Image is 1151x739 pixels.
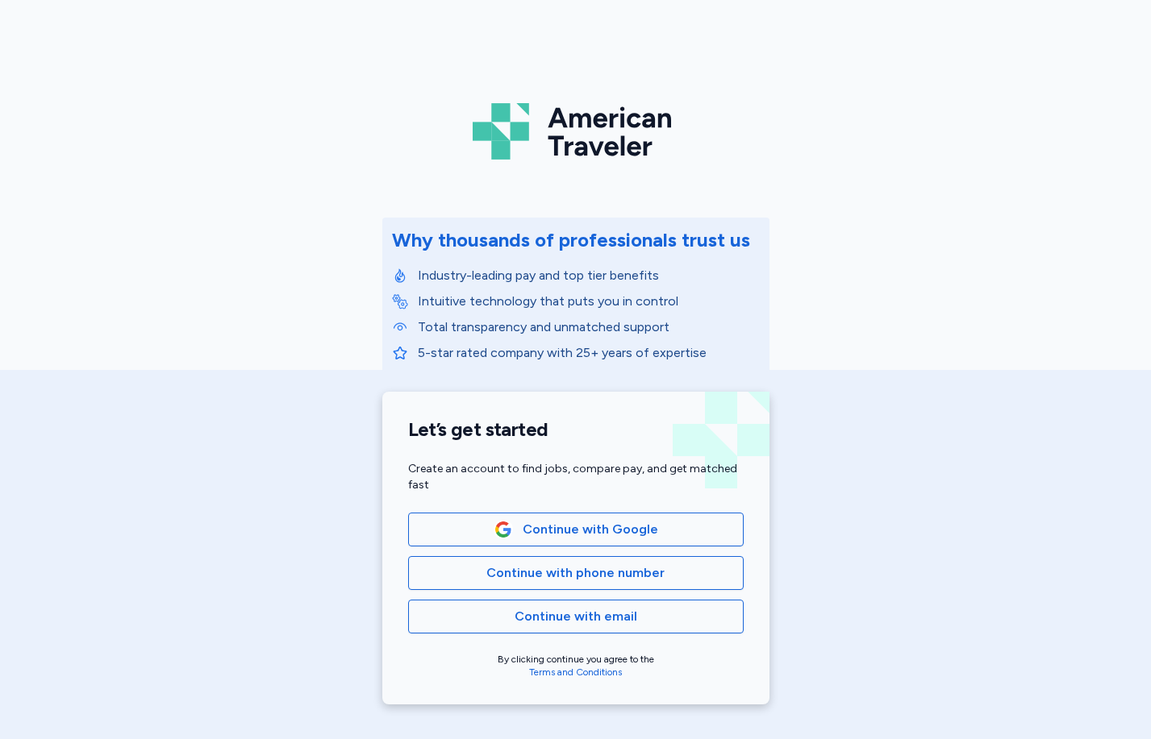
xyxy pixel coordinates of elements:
[408,600,744,633] button: Continue with email
[408,417,744,442] h1: Let’s get started
[408,461,744,493] div: Create an account to find jobs, compare pay, and get matched fast
[418,318,760,337] p: Total transparency and unmatched support
[523,520,658,539] span: Continue with Google
[494,521,512,538] img: Google Logo
[408,653,744,679] div: By clicking continue you agree to the
[515,607,637,626] span: Continue with email
[418,343,760,363] p: 5-star rated company with 25+ years of expertise
[392,227,750,253] div: Why thousands of professionals trust us
[486,563,665,583] span: Continue with phone number
[408,556,744,590] button: Continue with phone number
[418,292,760,311] p: Intuitive technology that puts you in control
[529,666,622,678] a: Terms and Conditions
[473,97,679,166] img: Logo
[408,513,744,546] button: Google LogoContinue with Google
[418,266,760,285] p: Industry-leading pay and top tier benefits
